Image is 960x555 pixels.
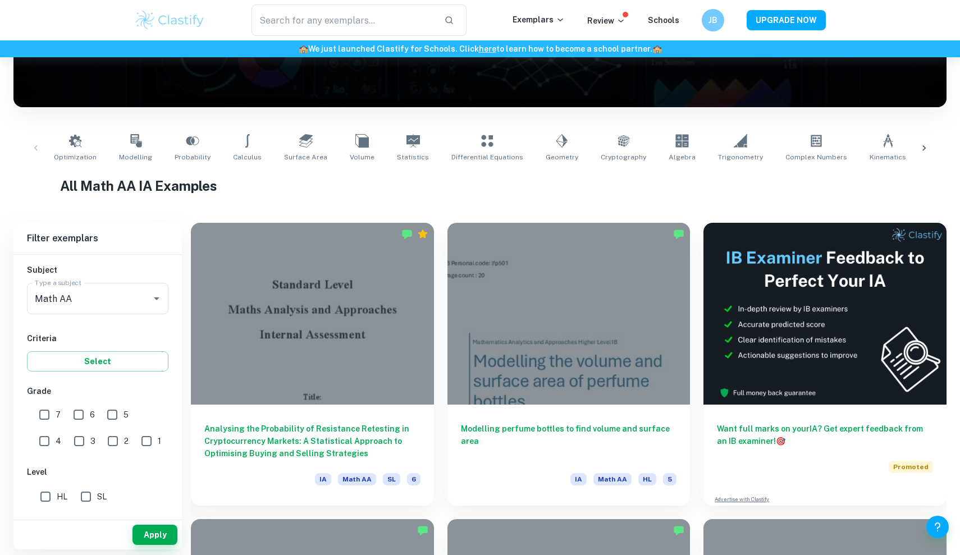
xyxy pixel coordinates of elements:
h1: All Math AA IA Examples [60,176,900,196]
span: Volume [350,152,374,162]
h6: Want full marks on your IA ? Get expert feedback from an IB examiner! [717,423,933,447]
a: Modelling perfume bottles to find volume and surface areaIAMath AAHL5 [447,223,691,506]
img: Marked [417,525,428,536]
h6: Analysing the Probability of Resistance Retesting in Cryptocurrency Markets: A Statistical Approa... [204,423,420,460]
h6: Level [27,466,168,478]
span: Promoted [889,461,933,473]
span: IA [315,473,331,485]
a: Analysing the Probability of Resistance Retesting in Cryptocurrency Markets: A Statistical Approa... [191,223,434,506]
button: JB [702,9,724,31]
button: Open [149,291,164,306]
span: 🏫 [652,44,662,53]
img: Marked [401,228,413,240]
span: Statistics [397,152,429,162]
h6: Modelling perfume bottles to find volume and surface area [461,423,677,460]
span: Modelling [119,152,152,162]
p: Review [587,15,625,27]
span: Geometry [546,152,578,162]
span: 3 [90,435,95,447]
span: Trigonometry [718,152,763,162]
span: Algebra [669,152,696,162]
a: Advertise with Clastify [715,496,769,503]
img: Clastify logo [134,9,205,31]
span: 🏫 [299,44,308,53]
span: 4 [56,435,61,447]
span: 7 [56,409,61,421]
a: here [479,44,496,53]
span: Optimization [54,152,97,162]
span: 5 [663,473,676,485]
span: Calculus [233,152,262,162]
span: Probability [175,152,211,162]
div: Premium [417,228,428,240]
span: HL [638,473,656,485]
h6: We just launched Clastify for Schools. Click to learn how to become a school partner. [2,43,958,55]
h6: Grade [27,385,168,397]
span: HL [57,490,67,503]
img: Marked [673,228,684,240]
button: UPGRADE NOW [747,10,826,30]
button: Select [27,351,168,371]
span: SL [97,490,107,503]
span: IA [570,473,587,485]
input: Search for any exemplars... [252,4,435,36]
h6: Criteria [27,332,168,345]
span: Kinematics [870,152,906,162]
button: Help and Feedback [926,516,949,538]
span: 5 [124,409,129,421]
h6: Filter exemplars [13,223,182,254]
span: 🎯 [776,437,785,446]
span: Surface Area [284,152,327,162]
span: 1 [158,435,161,447]
button: Apply [132,525,177,545]
a: Schools [648,16,679,25]
span: Cryptography [601,152,646,162]
span: SL [383,473,400,485]
h6: JB [707,14,720,26]
span: Math AA [338,473,376,485]
span: Differential Equations [451,152,523,162]
span: Complex Numbers [785,152,847,162]
a: Want full marks on yourIA? Get expert feedback from an IB examiner!PromotedAdvertise with Clastify [703,223,947,506]
span: Math AA [593,473,632,485]
span: 6 [407,473,420,485]
span: 2 [124,435,129,447]
span: 6 [90,409,95,421]
p: Exemplars [513,13,565,26]
label: Type a subject [35,278,81,287]
img: Thumbnail [703,223,947,405]
img: Marked [673,525,684,536]
h6: Subject [27,264,168,276]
